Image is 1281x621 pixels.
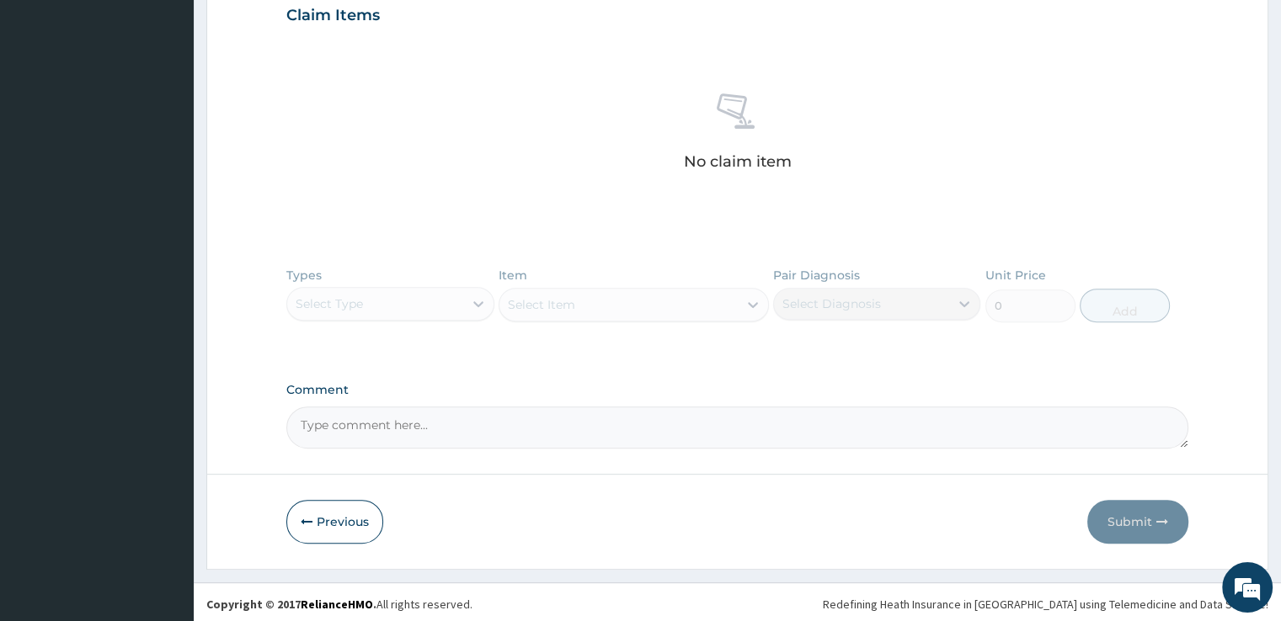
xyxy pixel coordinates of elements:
[276,8,317,49] div: Minimize live chat window
[823,596,1268,613] div: Redefining Heath Insurance in [GEOGRAPHIC_DATA] using Telemedicine and Data Science!
[286,383,1188,397] label: Comment
[301,597,373,612] a: RelianceHMO
[286,500,383,544] button: Previous
[683,153,791,170] p: No claim item
[286,7,380,25] h3: Claim Items
[98,197,232,367] span: We're online!
[1087,500,1188,544] button: Submit
[88,94,283,116] div: Chat with us now
[8,429,321,488] textarea: Type your message and hit 'Enter'
[206,597,376,612] strong: Copyright © 2017 .
[31,84,68,126] img: d_794563401_company_1708531726252_794563401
